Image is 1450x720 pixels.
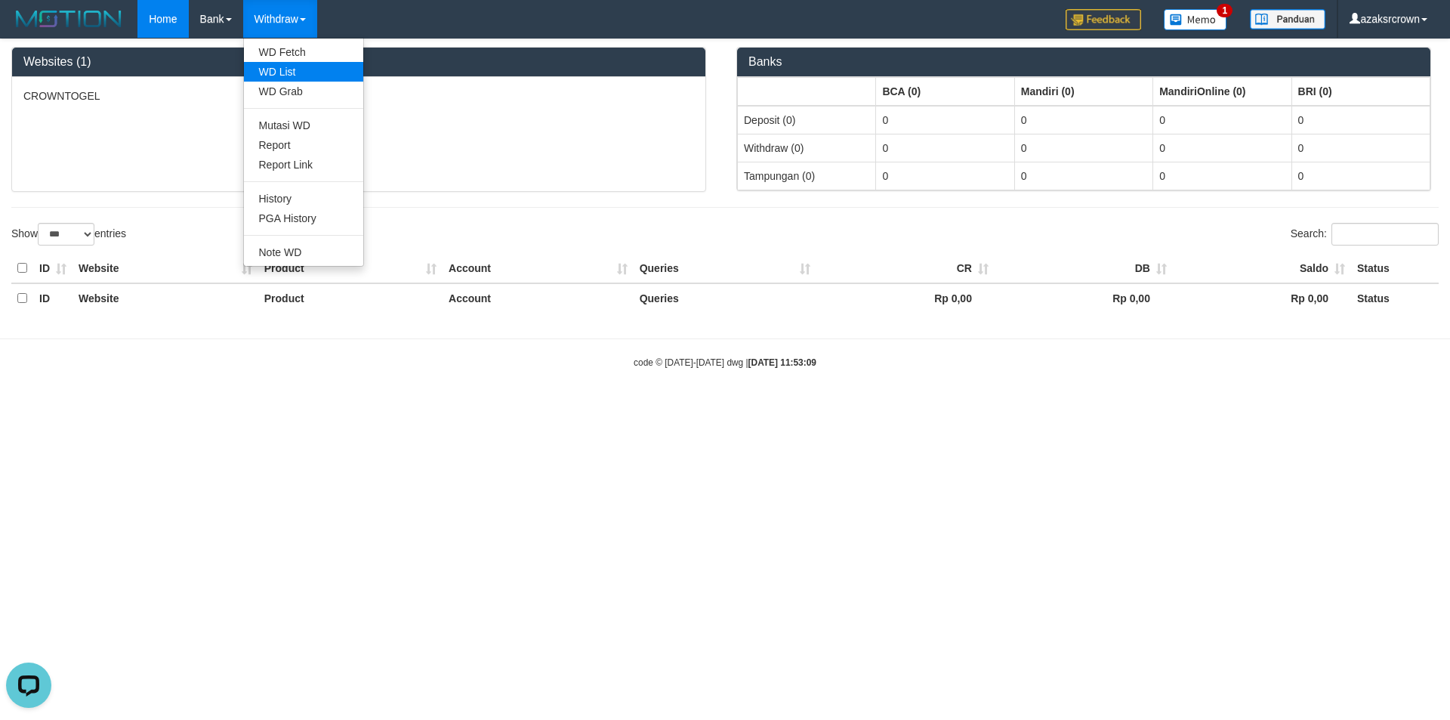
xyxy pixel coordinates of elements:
th: DB [995,254,1173,283]
select: Showentries [38,223,94,246]
img: Button%20Memo.svg [1164,9,1227,30]
a: Note WD [244,243,363,262]
a: WD Grab [244,82,363,101]
th: Queries [634,254,816,283]
a: Report Link [244,155,363,175]
td: 0 [1153,106,1291,134]
a: Mutasi WD [244,116,363,135]
img: MOTION_logo.png [11,8,126,30]
td: 0 [1153,162,1291,190]
a: Report [244,135,363,155]
th: Status [1351,254,1439,283]
th: Status [1351,283,1439,313]
a: WD Fetch [244,42,363,62]
th: Queries [634,283,816,313]
h3: Banks [748,55,1419,69]
th: Rp 0,00 [816,283,995,313]
h3: Websites (1) [23,55,694,69]
th: CR [816,254,995,283]
td: 0 [1153,134,1291,162]
td: 0 [1291,162,1430,190]
td: 0 [876,134,1014,162]
th: Website [72,254,258,283]
th: Group: activate to sort column ascending [1291,77,1430,106]
td: Tampungan (0) [738,162,876,190]
th: Group: activate to sort column ascending [876,77,1014,106]
input: Search: [1331,223,1439,246]
td: 0 [1014,162,1152,190]
img: panduan.png [1250,9,1325,29]
th: Product [258,283,443,313]
th: Group: activate to sort column ascending [1153,77,1291,106]
strong: [DATE] 11:53:09 [748,357,816,368]
th: Account [443,283,634,313]
a: History [244,189,363,209]
th: Website [72,283,258,313]
img: Feedback.jpg [1066,9,1141,30]
td: 0 [1291,106,1430,134]
small: code © [DATE]-[DATE] dwg | [634,357,816,368]
td: 0 [1291,134,1430,162]
th: Account [443,254,634,283]
td: 0 [876,106,1014,134]
th: Group: activate to sort column ascending [1014,77,1152,106]
th: Product [258,254,443,283]
td: 0 [876,162,1014,190]
th: Saldo [1173,254,1351,283]
th: ID [33,283,72,313]
label: Search: [1291,223,1439,246]
td: 0 [1014,134,1152,162]
td: 0 [1014,106,1152,134]
label: Show entries [11,223,126,246]
th: ID [33,254,72,283]
td: Withdraw (0) [738,134,876,162]
th: Rp 0,00 [1173,283,1351,313]
a: WD List [244,62,363,82]
td: Deposit (0) [738,106,876,134]
a: PGA History [244,209,363,228]
span: 1 [1217,4,1232,17]
p: CROWNTOGEL [23,88,694,104]
button: Open LiveChat chat widget [6,6,51,51]
th: Rp 0,00 [995,283,1173,313]
th: Group: activate to sort column ascending [738,77,876,106]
